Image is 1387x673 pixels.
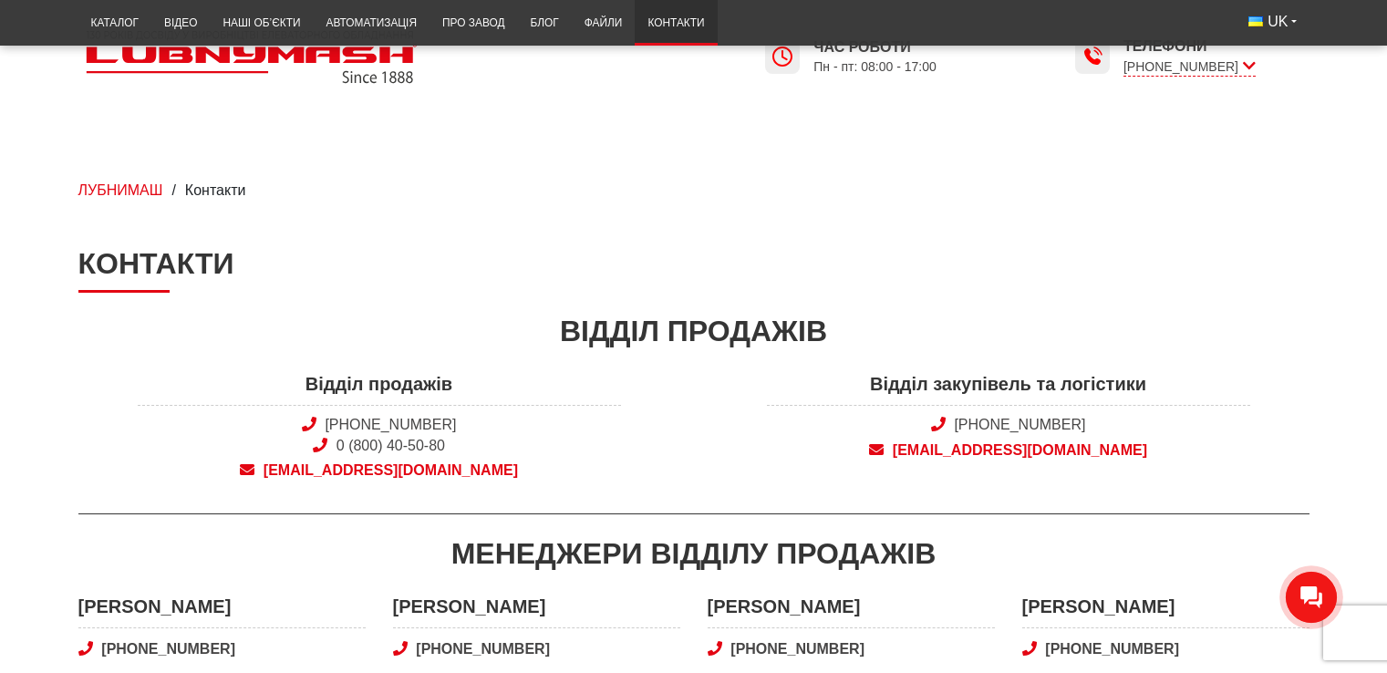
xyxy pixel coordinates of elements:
span: Контакти [185,182,246,198]
span: Пн - пт: 08:00 - 17:00 [813,58,937,76]
span: UK [1268,12,1288,32]
a: Контакти [635,5,717,41]
img: Lubnymash time icon [771,46,793,67]
button: UK [1236,5,1309,38]
a: [EMAIL_ADDRESS][DOMAIN_NAME] [138,461,621,481]
img: Lubnymash time icon [1082,46,1103,67]
span: Відділ продажів [138,371,621,407]
a: [EMAIL_ADDRESS][DOMAIN_NAME] [767,440,1250,461]
img: Українська [1248,16,1263,26]
a: Відео [151,5,210,41]
a: [PHONE_NUMBER] [78,639,366,659]
a: [PHONE_NUMBER] [325,417,456,432]
a: [PHONE_NUMBER] [708,639,995,659]
a: Автоматизація [313,5,430,41]
span: Відділ закупівель та логістики [767,371,1250,407]
a: [PHONE_NUMBER] [393,639,680,659]
a: Файли [572,5,636,41]
h1: Контакти [78,246,1309,292]
div: Менеджери відділу продажів [78,533,1309,575]
span: [PERSON_NAME] [708,594,995,629]
span: [PHONE_NUMBER] [1123,57,1256,77]
div: Відділ продажів [78,311,1309,352]
a: Блог [517,5,571,41]
span: [PERSON_NAME] [393,594,680,629]
span: Час роботи [813,37,937,57]
img: Lubnymash [78,23,425,91]
span: / [171,182,175,198]
a: Про завод [430,5,517,41]
span: [PERSON_NAME] [1022,594,1309,629]
a: ЛУБНИМАШ [78,182,163,198]
a: Наші об’єкти [210,5,313,41]
span: [PERSON_NAME] [78,594,366,629]
a: 0 (800) 40-50-80 [336,438,445,453]
a: Каталог [78,5,151,41]
a: [PHONE_NUMBER] [954,417,1085,432]
span: Телефони [1123,36,1256,57]
a: [PHONE_NUMBER] [1022,639,1309,659]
